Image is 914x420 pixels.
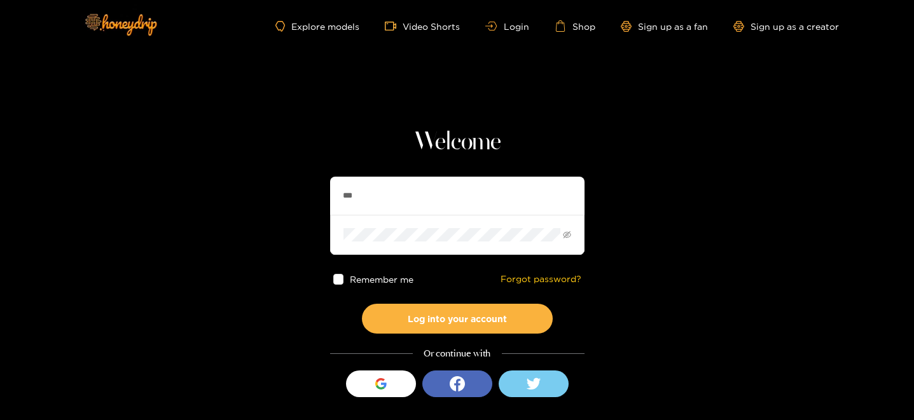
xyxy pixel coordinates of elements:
a: Video Shorts [385,20,460,32]
button: Log into your account [362,304,553,334]
div: Or continue with [330,346,585,361]
a: Forgot password? [501,274,581,285]
span: video-camera [385,20,403,32]
a: Sign up as a creator [733,21,839,32]
a: Shop [555,20,595,32]
a: Explore models [275,21,359,32]
h1: Welcome [330,127,585,158]
a: Login [485,22,529,31]
span: eye-invisible [563,231,571,239]
span: Remember me [350,274,413,284]
a: Sign up as a fan [621,21,708,32]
